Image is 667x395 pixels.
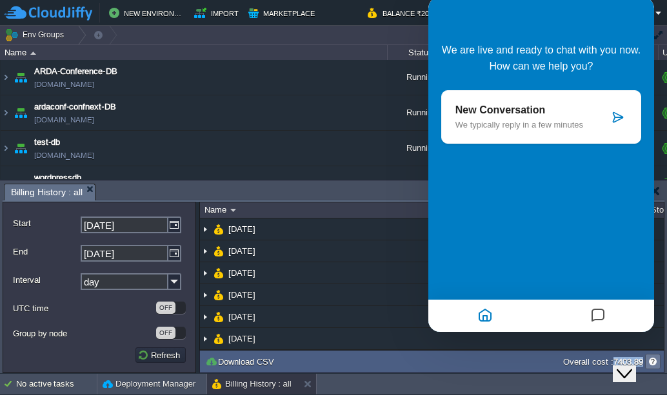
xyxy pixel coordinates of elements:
[13,273,79,287] label: Interval
[137,349,184,361] button: Refresh
[156,327,175,339] div: OFF
[227,267,257,278] a: [DATE]
[388,45,452,60] div: Status
[1,131,11,166] img: AMDAwAAAACH5BAEAAAAALAAAAAABAAEAAAICRAEAOw==
[34,78,94,91] span: [DOMAIN_NAME]
[200,284,210,305] img: AMDAwAAAACH5BAEAAAAALAAAAAABAAEAAAICRAEAOw==
[34,149,94,162] span: [DOMAIN_NAME]
[200,262,210,284] img: AMDAwAAAACH5BAEAAAAALAAAAAABAAEAAAICRAEAOw==
[214,218,224,240] img: AMDAwAAAACH5BAEAAAAALAAAAAABAAEAAAICRAEAOw==
[34,65,117,78] a: ARDA-Conference-DB
[227,224,257,235] a: [DATE]
[12,131,30,166] img: AMDAwAAAACH5BAEAAAAALAAAAAABAAEAAAICRAEAOw==
[613,343,654,382] iframe: chat widget
[212,378,292,390] button: Billing History : all
[12,60,30,95] img: AMDAwAAAACH5BAEAAAAALAAAAAABAAEAAAICRAEAOw==
[201,202,448,218] div: Name
[214,262,224,284] img: AMDAwAAAACH5BAEAAAAALAAAAAABAAEAAAICRAEAOw==
[205,356,278,367] button: Download CSV
[388,60,452,95] div: Running
[16,374,97,394] div: No active tasks
[200,306,210,327] img: AMDAwAAAACH5BAEAAAAALAAAAAABAAEAAAICRAEAOw==
[1,45,387,60] div: Name
[109,5,186,21] button: New Environment
[563,357,613,367] label: Overall cost :
[388,95,452,130] div: Running
[13,327,155,340] label: Group by node
[214,306,224,327] img: AMDAwAAAACH5BAEAAAAALAAAAAABAAEAAAICRAEAOw==
[214,240,224,262] img: AMDAwAAAACH5BAEAAAAALAAAAAABAAEAAAICRAEAOw==
[12,166,30,201] img: AMDAwAAAACH5BAEAAAAALAAAAAABAAEAAAICRAEAOw==
[227,246,257,256] a: [DATE]
[103,378,195,390] button: Deployment Manager
[200,218,210,240] img: AMDAwAAAACH5BAEAAAAALAAAAAABAAEAAAICRAEAOw==
[13,217,79,230] label: Start
[1,60,11,95] img: AMDAwAAAACH5BAEAAAAALAAAAAABAAEAAAICRAEAOw==
[34,136,60,149] a: test-db
[248,5,317,21] button: Marketplace
[5,26,68,44] button: Env Groups
[30,52,36,55] img: AMDAwAAAACH5BAEAAAAALAAAAAABAAEAAAICRAEAOw==
[194,5,241,21] button: Import
[388,131,452,166] div: Running
[1,166,11,201] img: AMDAwAAAACH5BAEAAAAALAAAAAABAAEAAAICRAEAOw==
[156,302,175,314] div: OFF
[34,101,116,113] a: ardaconf-confnext-DB
[1,95,11,130] img: AMDAwAAAACH5BAEAAAAALAAAAAABAAEAAAICRAEAOw==
[388,166,452,201] div: Running
[13,302,155,315] label: UTC time
[368,5,445,21] button: Balance ₹2079.17
[34,113,94,126] span: [DOMAIN_NAME]
[227,311,257,322] a: [DATE]
[5,5,92,21] img: CloudJiffy
[230,209,236,212] img: AMDAwAAAACH5BAEAAAAALAAAAAABAAEAAAICRAEAOw==
[214,328,224,349] img: AMDAwAAAACH5BAEAAAAALAAAAAABAAEAAAICRAEAOw==
[214,284,224,305] img: AMDAwAAAACH5BAEAAAAALAAAAAABAAEAAAICRAEAOw==
[227,333,257,344] a: [DATE]
[11,184,83,200] span: Billing History : all
[34,171,81,184] a: wordpressdb
[200,240,210,262] img: AMDAwAAAACH5BAEAAAAALAAAAAABAAEAAAICRAEAOw==
[227,289,257,300] a: [DATE]
[13,245,79,258] label: End
[12,95,30,130] img: AMDAwAAAACH5BAEAAAAALAAAAAABAAEAAAICRAEAOw==
[200,328,210,349] img: AMDAwAAAACH5BAEAAAAALAAAAAABAAEAAAICRAEAOw==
